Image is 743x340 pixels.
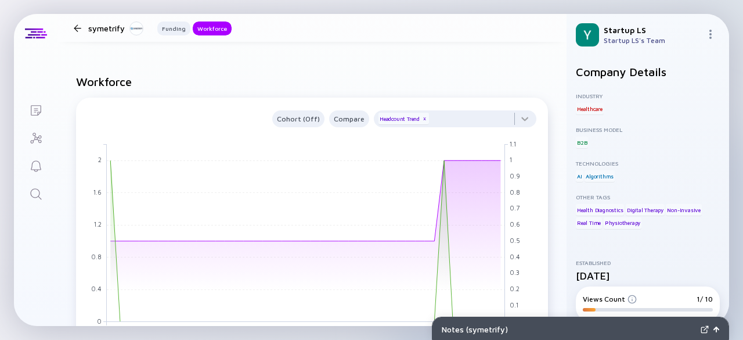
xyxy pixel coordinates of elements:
div: Startup LS [604,25,701,35]
tspan: 01/23 [198,325,214,332]
tspan: 0.8 [91,253,102,260]
div: Funding [157,23,190,34]
div: Other Tags [576,194,720,201]
div: Technologies [576,160,720,167]
tspan: 0.6 [510,220,520,228]
a: Investor Map [14,123,57,151]
a: Reminders [14,151,57,179]
div: Industry [576,92,720,99]
tspan: 0.4 [510,253,520,260]
img: Open Notes [713,327,719,332]
a: Lists [14,95,57,123]
tspan: 08/22 [149,325,167,332]
img: Expand Notes [701,325,709,334]
tspan: 0.7 [510,204,520,212]
div: 1/ 10 [697,295,713,303]
tspan: 06/23 [244,325,262,332]
tspan: 1.2 [94,220,102,228]
div: x [421,116,428,123]
tspan: 1.1 [510,139,516,147]
div: symetrify [88,21,143,35]
div: Health Diagnostics [576,204,624,216]
button: Compare [329,110,369,127]
button: Cohort (Off) [272,110,324,127]
div: Physiotherapy [604,217,641,229]
a: Search [14,179,57,207]
div: AI [576,170,583,182]
button: Funding [157,22,190,35]
tspan: 0.3 [510,269,520,276]
tspan: 0.9 [510,172,520,180]
div: Cohort (Off) [272,112,324,126]
tspan: 0.8 [510,188,520,196]
h2: Workforce [76,75,548,88]
tspan: 0.5 [510,237,520,244]
div: B2B [576,137,588,148]
div: Established [576,259,720,266]
div: Startup LS's Team [604,36,701,45]
tspan: 0.4 [91,285,102,292]
button: Workforce [193,22,232,35]
tspan: 1.6 [93,188,102,196]
div: Non-Invasive [666,204,702,216]
tspan: 1 [510,156,512,163]
div: Algorithms [585,170,615,182]
tspan: 04/24 [339,325,358,332]
div: Real Time [576,217,602,229]
tspan: 09/24 [387,325,406,332]
tspan: 0.2 [510,285,520,292]
div: Digital Therapy [626,204,665,216]
div: Headcount Trend [378,113,429,124]
div: Views Count [583,295,637,303]
h2: Company Details [576,65,720,78]
tspan: 03/22 [102,325,119,332]
div: Compare [329,112,369,126]
tspan: 0.1 [510,301,518,309]
div: Healthcare [576,103,604,114]
tspan: 2 [98,156,102,163]
img: Startup Profile Picture [576,23,599,46]
div: Workforce [193,23,232,34]
tspan: 11/23 [294,325,308,332]
tspan: 0 [97,317,102,324]
div: [DATE] [576,270,720,282]
img: Menu [706,30,715,39]
div: Business Model [576,126,720,133]
div: Notes ( symetrify ) [442,324,696,334]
